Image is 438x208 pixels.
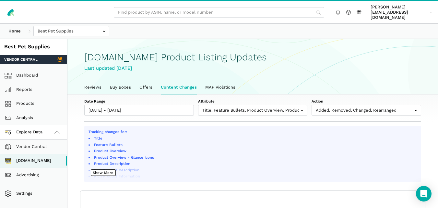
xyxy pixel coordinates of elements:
[198,105,308,116] input: Title, Feature Bullets, Product Overview, Product Overview - Glance Icons, Product Description, R...
[80,80,106,94] a: Reviews
[89,129,417,135] p: Tracking changes for:
[114,7,324,18] input: Find product by ASIN, name, or model number
[198,99,308,104] label: Attribute
[93,167,417,173] li: Rich Product Description
[93,161,417,166] li: Product Description
[93,155,417,160] li: Product Overview - Glance Icons
[91,169,116,176] button: Show More
[312,105,421,116] input: Added, Removed, Changed, Rearranged
[84,99,194,104] label: Date Range
[106,80,135,94] a: Buy Boxes
[4,26,25,37] a: Home
[84,65,421,72] div: Last updated [DATE]
[157,80,201,94] a: Content Changes
[312,99,421,104] label: Action
[371,5,427,20] span: [PERSON_NAME][EMAIL_ADDRESS][DOMAIN_NAME]
[369,4,434,21] a: [PERSON_NAME][EMAIL_ADDRESS][DOMAIN_NAME]
[416,186,432,202] div: Open Intercom Messenger
[33,26,109,37] input: Best Pet Supplies
[201,80,240,94] a: MAP Violations
[93,136,417,141] li: Title
[93,142,417,147] li: Feature Bullets
[135,80,157,94] a: Offers
[93,174,417,179] li: Rich Product Information
[4,43,63,51] div: Best Pet Supplies
[84,52,421,63] h1: [DOMAIN_NAME] Product Listing Updates
[6,128,43,136] span: Explore Data
[4,57,38,62] span: Vendor Central
[93,148,417,153] li: Product Overview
